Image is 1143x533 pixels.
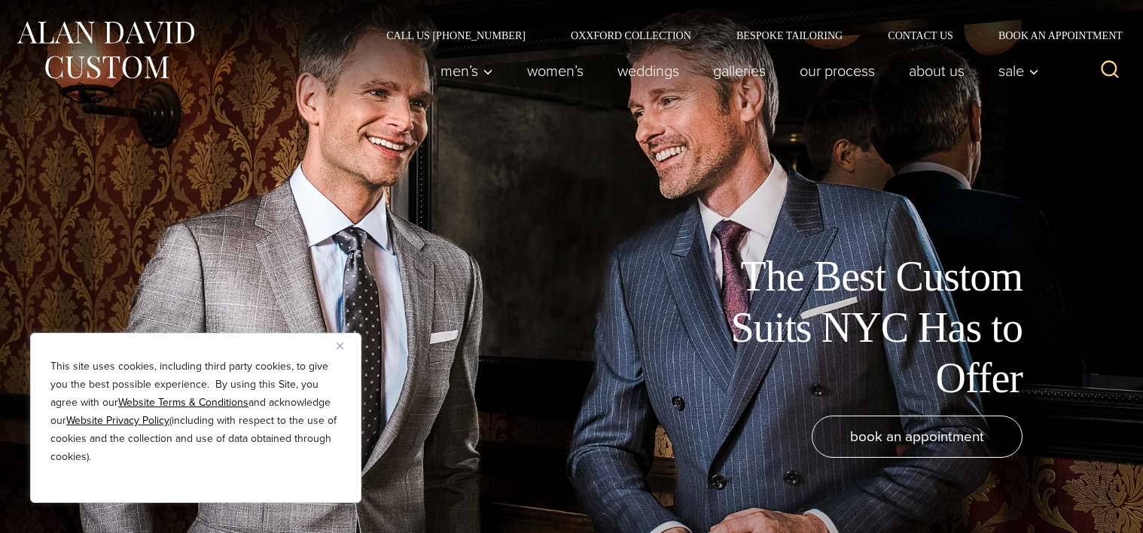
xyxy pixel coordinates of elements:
button: Close [337,337,355,355]
span: Sale [998,63,1039,78]
a: Galleries [696,56,783,86]
span: Men’s [440,63,493,78]
nav: Secondary Navigation [364,30,1128,41]
a: Call Us [PHONE_NUMBER] [364,30,548,41]
a: book an appointment [812,416,1023,458]
a: About Us [892,56,982,86]
a: Website Terms & Conditions [118,394,248,410]
a: Bespoke Tailoring [714,30,865,41]
a: Oxxford Collection [548,30,714,41]
img: Close [337,343,343,349]
nav: Primary Navigation [424,56,1047,86]
a: Women’s [511,56,601,86]
button: View Search Form [1092,53,1128,89]
img: Alan David Custom [15,17,196,84]
a: Contact Us [865,30,976,41]
a: Website Privacy Policy [66,413,169,428]
h1: The Best Custom Suits NYC Has to Offer [684,251,1023,404]
a: Book an Appointment [976,30,1128,41]
p: This site uses cookies, including third party cookies, to give you the best possible experience. ... [50,358,341,466]
span: book an appointment [850,425,984,447]
a: Our Process [783,56,892,86]
a: weddings [601,56,696,86]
